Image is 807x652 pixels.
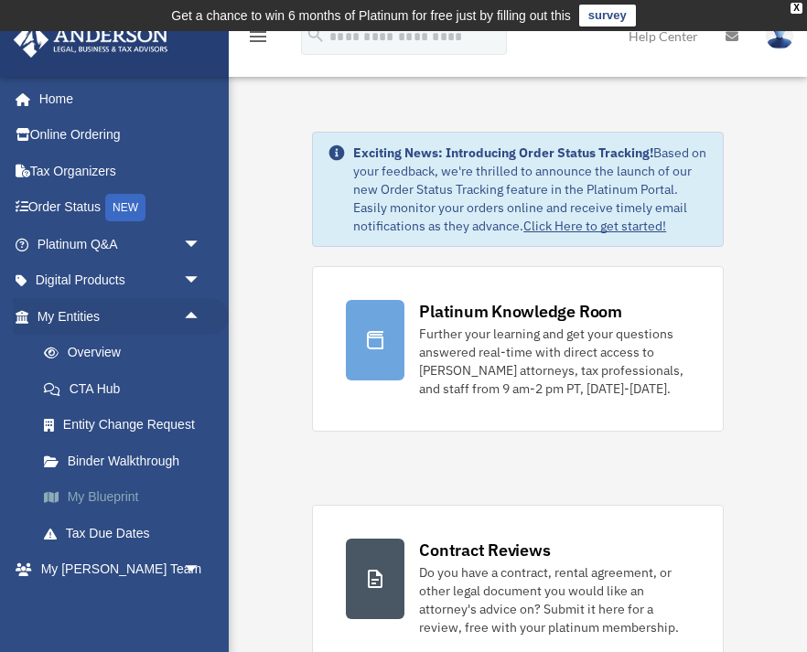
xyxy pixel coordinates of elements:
a: menu [247,32,269,48]
div: Get a chance to win 6 months of Platinum for free just by filling out this [171,5,571,27]
a: My Blueprint [26,479,229,516]
a: Digital Productsarrow_drop_down [13,262,229,299]
a: Online Ordering [13,117,229,154]
a: Platinum Knowledge Room Further your learning and get your questions answered real-time with dire... [312,266,724,432]
span: arrow_drop_down [183,226,220,263]
div: Do you have a contract, rental agreement, or other legal document you would like an attorney's ad... [419,563,690,636]
a: My Documentsarrow_drop_down [13,587,229,624]
a: Overview [26,335,229,371]
a: Binder Walkthrough [26,443,229,479]
div: NEW [105,194,145,221]
span: arrow_drop_down [183,587,220,625]
span: arrow_drop_up [183,298,220,336]
div: Platinum Knowledge Room [419,300,622,323]
i: menu [247,26,269,48]
img: Anderson Advisors Platinum Portal [8,22,174,58]
i: search [306,25,326,45]
a: Tax Organizers [13,153,229,189]
a: Tax Due Dates [26,515,229,551]
a: My Entitiesarrow_drop_up [13,298,229,335]
a: survey [579,5,636,27]
span: arrow_drop_down [183,551,220,589]
a: CTA Hub [26,370,229,407]
strong: Exciting News: Introducing Order Status Tracking! [353,144,653,161]
div: Contract Reviews [419,539,550,561]
span: arrow_drop_down [183,262,220,300]
a: Click Here to get started! [523,218,666,234]
a: Entity Change Request [26,407,229,444]
a: Order StatusNEW [13,189,229,227]
div: close [791,3,802,14]
a: Home [13,80,220,117]
a: Platinum Q&Aarrow_drop_down [13,226,229,262]
a: My [PERSON_NAME] Teamarrow_drop_down [13,551,229,588]
img: User Pic [766,23,793,49]
div: Further your learning and get your questions answered real-time with direct access to [PERSON_NAM... [419,325,690,398]
div: Based on your feedback, we're thrilled to announce the launch of our new Order Status Tracking fe... [353,144,708,235]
